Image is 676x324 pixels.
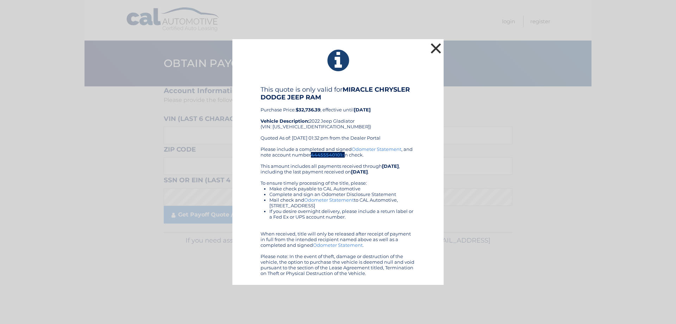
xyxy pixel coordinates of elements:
[351,169,368,175] b: [DATE]
[261,86,415,146] div: Purchase Price: , effective until 2022 Jeep Gladiator (VIN: [US_VEHICLE_IDENTIFICATION_NUMBER]) Q...
[269,197,415,208] li: Mail check and to CAL Automotive, [STREET_ADDRESS]
[261,118,309,124] strong: Vehicle Description:
[311,152,342,158] b: 44455540101
[269,186,415,191] li: Make check payable to CAL Automotive
[261,86,415,101] h4: This quote is only valid for
[269,191,415,197] li: Complete and sign an Odometer Disclosure Statement
[261,146,415,276] div: Please include a completed and signed , and note account number on check. This amount includes al...
[261,86,410,101] b: MIRACLE CHRYSLER DODGE JEEP RAM
[354,107,371,112] b: [DATE]
[382,163,399,169] b: [DATE]
[296,107,320,112] b: $32,736.39
[269,208,415,220] li: If you desire overnight delivery, please include a return label or a Fed Ex or UPS account number.
[304,197,354,203] a: Odometer Statement
[429,41,443,55] button: ×
[352,146,401,152] a: Odometer Statement
[313,242,363,248] a: Odometer Statement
